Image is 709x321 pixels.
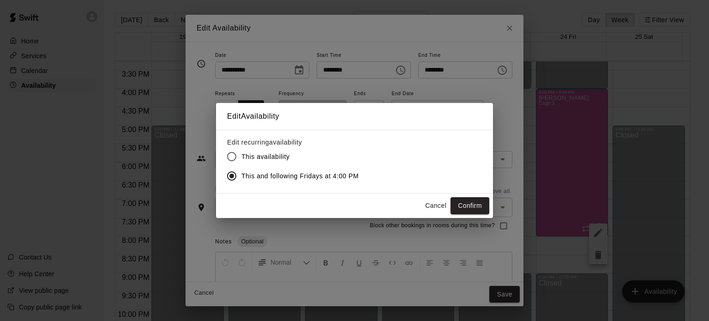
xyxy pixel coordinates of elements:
span: This availability [241,152,289,162]
button: Cancel [421,197,451,214]
button: Confirm [451,197,489,214]
span: This and following Fridays at 4:00 PM [241,171,359,181]
label: Edit recurring availability [227,138,366,147]
h2: Edit Availability [216,103,493,130]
